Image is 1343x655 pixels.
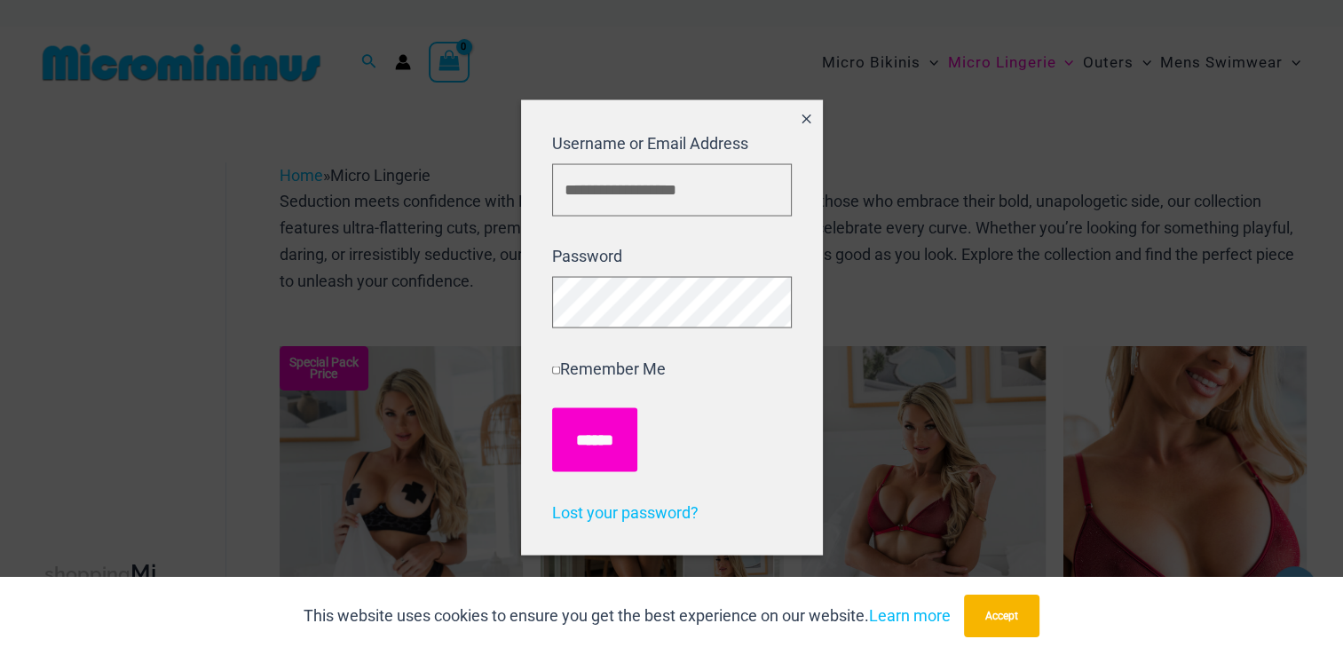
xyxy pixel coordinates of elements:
[552,502,699,521] a: Lost your password?
[552,359,666,377] label: Remember Me
[552,247,622,265] label: Password
[552,366,560,374] input: Remember Me
[964,595,1039,637] button: Accept
[552,134,748,153] label: Username or Email Address
[304,603,951,629] p: This website uses cookies to ensure you get the best experience on our website.
[869,606,951,625] a: Learn more
[790,100,822,141] button: Close popup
